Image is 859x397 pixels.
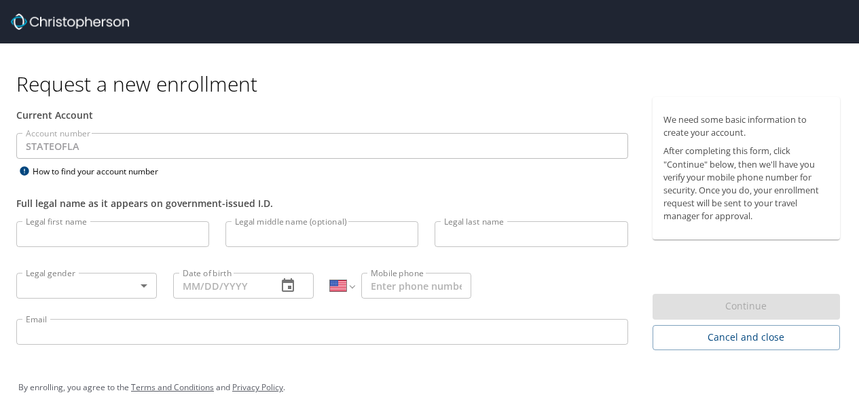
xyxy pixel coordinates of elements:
a: Terms and Conditions [131,381,214,393]
input: Enter phone number [361,273,471,299]
div: Current Account [16,108,628,122]
p: After completing this form, click "Continue" below, then we'll have you verify your mobile phone ... [663,145,829,223]
span: Cancel and close [663,329,829,346]
div: Full legal name as it appears on government-issued I.D. [16,196,628,210]
img: cbt logo [11,14,129,30]
h1: Request a new enrollment [16,71,851,97]
p: We need some basic information to create your account. [663,113,829,139]
input: MM/DD/YYYY [173,273,266,299]
div: How to find your account number [16,163,186,180]
div: ​ [16,273,157,299]
a: Privacy Policy [232,381,283,393]
button: Cancel and close [653,325,840,350]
